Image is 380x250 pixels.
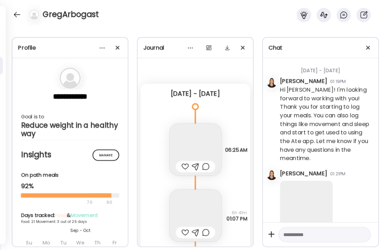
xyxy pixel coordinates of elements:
div: 01:21PM [330,171,345,177]
span: 6h 41m [227,210,247,216]
span: Food [55,211,67,219]
div: 01:19PM [330,78,345,85]
span: Movement [71,211,98,219]
div: Th [90,236,105,249]
div: Hi [PERSON_NAME]! I'm looking forward to working with you! Thank you for starting to log your mea... [280,86,373,163]
div: Tu [56,236,71,249]
div: [PERSON_NAME] [280,77,327,86]
img: bg-avatar-default.svg [59,67,81,89]
div: 90 [106,198,113,206]
span: 01:07 PM [227,216,247,221]
img: avatars%2FQdTC4Ww4BLWxZchG7MOpRAAuEek1 [267,170,277,180]
div: Mo [38,236,54,249]
div: [DATE] - [DATE] [280,58,373,77]
div: Reduce weight in a healthy way [21,121,119,138]
span: 06:25 AM [225,147,247,153]
div: Manage [93,149,119,161]
div: 92% [21,182,119,190]
div: On path meals [21,172,119,179]
div: Su [21,236,37,249]
h4: GregArbogast [43,9,99,20]
div: We [73,236,88,249]
h2: Insights [21,149,119,160]
img: avatars%2FQdTC4Ww4BLWxZchG7MOpRAAuEek1 [267,78,277,88]
div: [DATE] - [DATE] [146,90,244,98]
div: Journal [143,44,247,52]
div: Fr [107,236,122,249]
div: Sep - Oct [21,227,140,234]
div: Profile [18,44,122,52]
div: Goal is to [21,112,119,121]
img: bg-avatar-default.svg [29,10,39,20]
div: Food: 21 Movement: 3 out of 25 days [21,219,140,224]
div: Days tracked: & [21,211,140,219]
div: 70 [21,198,104,206]
div: [PERSON_NAME] [280,169,327,178]
div: Sa [124,236,139,249]
div: Chat [269,44,373,52]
